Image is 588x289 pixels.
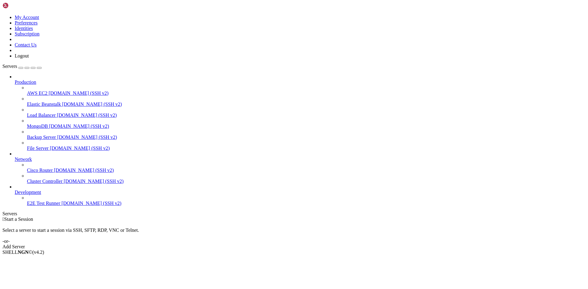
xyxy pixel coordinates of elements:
div: Add Server [2,244,586,250]
span: [DOMAIN_NAME] (SSH v2) [57,135,117,140]
li: Cisco Router [DOMAIN_NAME] (SSH v2) [27,162,586,173]
span: SHELL © [2,250,44,255]
span: [DOMAIN_NAME] (SSH v2) [62,102,122,107]
li: E2E Test Runner [DOMAIN_NAME] (SSH v2) [27,195,586,206]
a: Production [15,80,586,85]
a: File Server [DOMAIN_NAME] (SSH v2) [27,146,586,151]
a: My Account [15,15,39,20]
a: Network [15,157,586,162]
a: E2E Test Runner [DOMAIN_NAME] (SSH v2) [27,201,586,206]
span: Production [15,80,36,85]
a: MongoDB [DOMAIN_NAME] (SSH v2) [27,124,586,129]
span: [DOMAIN_NAME] (SSH v2) [57,113,117,118]
span: [DOMAIN_NAME] (SSH v2) [49,91,109,96]
li: Cluster Controller [DOMAIN_NAME] (SSH v2) [27,173,586,184]
li: AWS EC2 [DOMAIN_NAME] (SSH v2) [27,85,586,96]
a: AWS EC2 [DOMAIN_NAME] (SSH v2) [27,91,586,96]
span: Development [15,190,41,195]
li: Development [15,184,586,206]
span: 4.2.0 [32,250,44,255]
span: MongoDB [27,124,48,129]
span: Load Balancer [27,113,56,118]
a: Contact Us [15,42,37,47]
span: Elastic Beanstalk [27,102,61,107]
li: MongoDB [DOMAIN_NAME] (SSH v2) [27,118,586,129]
div: Servers [2,211,586,217]
a: Subscription [15,31,40,36]
span: E2E Test Runner [27,201,60,206]
li: Load Balancer [DOMAIN_NAME] (SSH v2) [27,107,586,118]
a: Backup Server [DOMAIN_NAME] (SSH v2) [27,135,586,140]
span: AWS EC2 [27,91,47,96]
span: Servers [2,64,17,69]
span: [DOMAIN_NAME] (SSH v2) [64,179,124,184]
li: Elastic Beanstalk [DOMAIN_NAME] (SSH v2) [27,96,586,107]
li: Network [15,151,586,184]
li: Backup Server [DOMAIN_NAME] (SSH v2) [27,129,586,140]
a: Identities [15,26,33,31]
span: Start a Session [4,217,33,222]
span: [DOMAIN_NAME] (SSH v2) [49,124,109,129]
span: [DOMAIN_NAME] (SSH v2) [54,168,114,173]
a: Cluster Controller [DOMAIN_NAME] (SSH v2) [27,179,586,184]
span: Cluster Controller [27,179,62,184]
li: File Server [DOMAIN_NAME] (SSH v2) [27,140,586,151]
span: [DOMAIN_NAME] (SSH v2) [62,201,122,206]
a: Cisco Router [DOMAIN_NAME] (SSH v2) [27,168,586,173]
span: Cisco Router [27,168,53,173]
a: Preferences [15,20,38,25]
a: Elastic Beanstalk [DOMAIN_NAME] (SSH v2) [27,102,586,107]
span:  [2,217,4,222]
b: NGN [18,250,29,255]
span: Network [15,157,32,162]
li: Production [15,74,586,151]
span: [DOMAIN_NAME] (SSH v2) [50,146,110,151]
span: Backup Server [27,135,56,140]
img: Shellngn [2,2,38,9]
a: Development [15,190,586,195]
a: Servers [2,64,42,69]
a: Load Balancer [DOMAIN_NAME] (SSH v2) [27,113,586,118]
a: Logout [15,53,29,58]
div: Select a server to start a session via SSH, SFTP, RDP, VNC or Telnet. -or- [2,222,586,244]
span: File Server [27,146,49,151]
